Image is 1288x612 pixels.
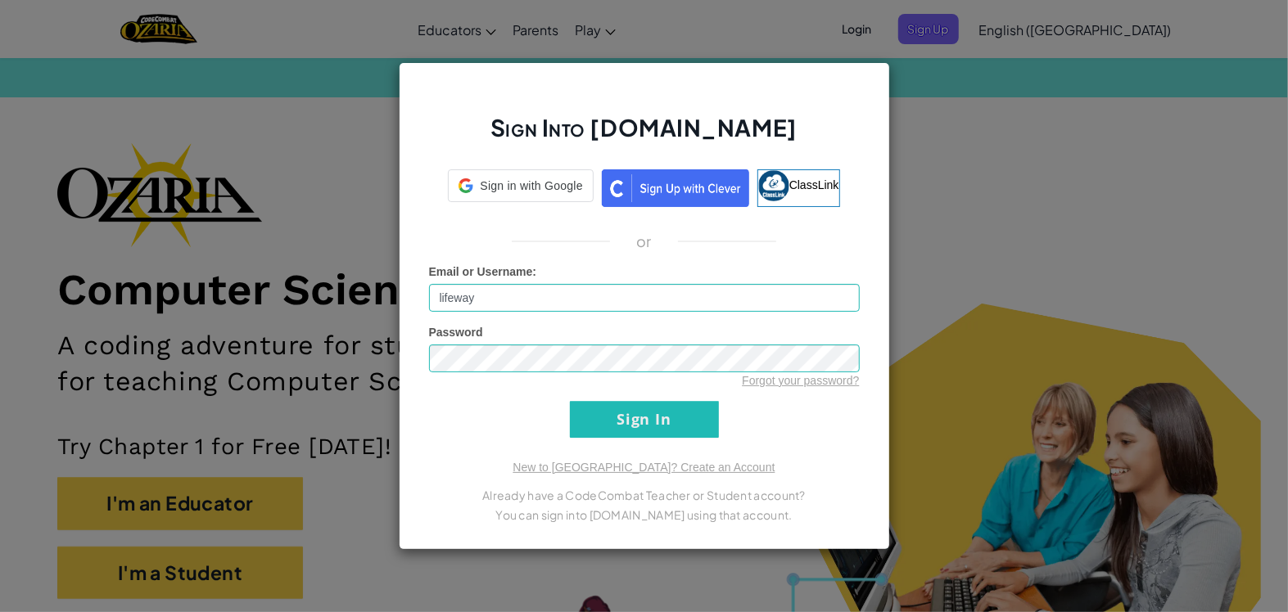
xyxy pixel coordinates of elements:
[742,374,859,387] a: Forgot your password?
[602,169,749,207] img: clever_sso_button@2x.png
[570,401,719,438] input: Sign In
[758,170,789,201] img: classlink-logo-small.png
[429,326,483,339] span: Password
[448,169,593,202] div: Sign in with Google
[429,505,860,524] p: You can sign into [DOMAIN_NAME] using that account.
[789,178,839,191] span: ClassLink
[429,112,860,160] h2: Sign Into [DOMAIN_NAME]
[429,265,533,278] span: Email or Username
[429,263,537,280] label: :
[636,232,652,251] p: or
[448,169,593,207] a: Sign in with Google
[480,178,582,194] span: Sign in with Google
[429,485,860,505] p: Already have a CodeCombat Teacher or Student account?
[513,461,775,474] a: New to [GEOGRAPHIC_DATA]? Create an Account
